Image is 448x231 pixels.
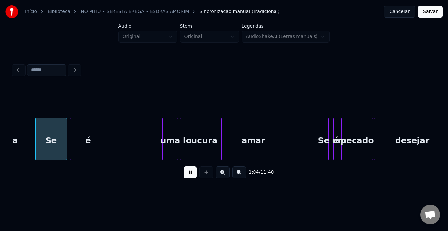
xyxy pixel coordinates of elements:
div: / [249,169,264,176]
label: Legendas [242,24,330,28]
a: Início [25,9,37,15]
a: Biblioteca [48,9,70,15]
button: Salvar [418,6,443,18]
nav: breadcrumb [25,9,280,15]
label: Áudio [118,24,177,28]
span: 11:40 [260,169,274,176]
a: NO PITIÚ • SERESTA BREGA • ESDRAS AMORIM [81,9,189,15]
img: youka [5,5,18,18]
span: Sincronização manual (Tradicional) [199,9,279,15]
button: Cancelar [384,6,415,18]
label: Stem [180,24,239,28]
span: 1:04 [249,169,259,176]
a: Bate-papo aberto [420,205,440,224]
